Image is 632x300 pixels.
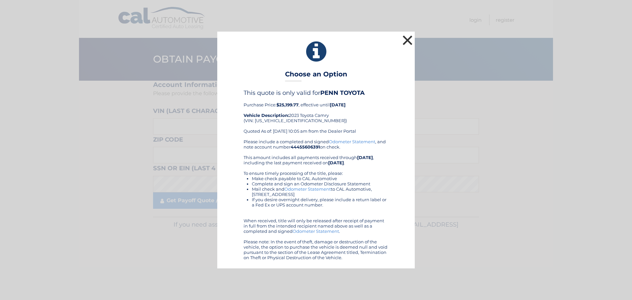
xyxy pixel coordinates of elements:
a: Odometer Statement [293,229,339,234]
h4: This quote is only valid for [244,89,388,96]
b: $25,199.77 [276,102,299,107]
b: PENN TOYOTA [320,89,365,96]
b: 44455606391 [291,144,320,150]
li: Mail check and to CAL Automotive, [STREET_ADDRESS] [252,186,388,197]
b: [DATE] [328,160,344,165]
a: Odometer Statement [329,139,375,144]
div: Purchase Price: , effective until 2023 Toyota Camry (VIN: [US_VEHICLE_IDENTIFICATION_NUMBER]) Quo... [244,89,388,139]
li: Complete and sign an Odometer Disclosure Statement [252,181,388,186]
strong: Vehicle Description: [244,113,289,118]
li: Make check payable to CAL Automotive [252,176,388,181]
div: Please include a completed and signed , and note account number on check. This amount includes al... [244,139,388,260]
h3: Choose an Option [285,70,347,82]
li: If you desire overnight delivery, please include a return label or a Fed Ex or UPS account number. [252,197,388,207]
b: [DATE] [357,155,373,160]
b: [DATE] [330,102,346,107]
button: × [401,34,414,47]
a: Odometer Statement [284,186,331,192]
